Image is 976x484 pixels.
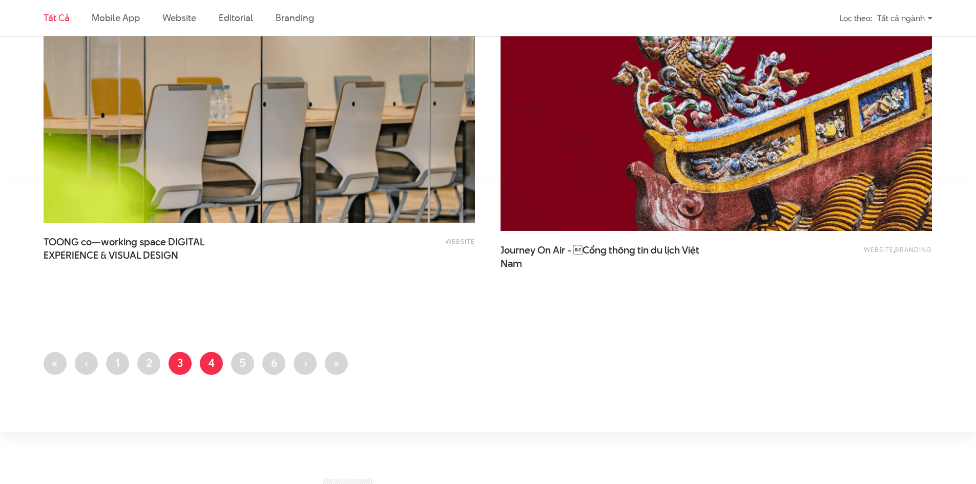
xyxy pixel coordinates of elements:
a: 4 [200,352,223,375]
span: « [52,355,58,370]
a: TOONG co—working space DIGITALEXPERIENCE & VISUAL DESIGN [44,236,248,261]
a: Website [864,245,894,254]
a: 1 [106,352,129,375]
span: Nam [501,257,522,270]
span: EXPERIENCE & VISUAL DESIGN [44,249,178,262]
span: ‹ [85,355,89,370]
span: Journey On Air - Cổng thông tin du lịch Việt [501,244,705,269]
a: Branding [895,245,932,254]
div: Tất cả ngành [877,9,932,27]
a: Journey On Air - Cổng thông tin du lịch ViệtNam [501,244,705,269]
a: Editorial [219,11,253,24]
span: › [303,355,307,370]
span: » [333,355,340,370]
div: Lọc theo: [840,9,872,27]
a: Branding [276,11,314,24]
a: Tất cả [44,11,69,24]
a: Mobile app [92,11,139,24]
span: TOONG co—working space DIGITAL [44,236,248,261]
a: 6 [262,352,285,375]
div: , [759,244,932,264]
a: Website [445,237,475,246]
a: Website [162,11,196,24]
a: 5 [231,352,254,375]
a: 2 [137,352,160,375]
